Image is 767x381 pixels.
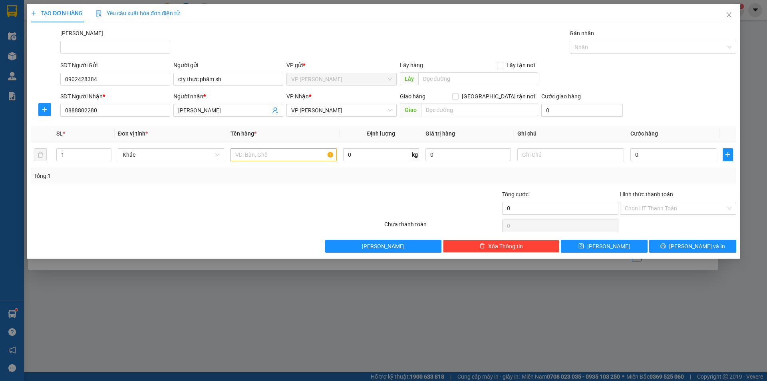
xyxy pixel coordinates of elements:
span: Tên hàng [230,130,256,137]
span: kg [411,148,419,161]
span: [PERSON_NAME] và In [669,242,725,251]
div: Người nhận [173,92,283,101]
button: delete [34,148,47,161]
span: [PERSON_NAME] [362,242,405,251]
span: Lấy tận nơi [503,61,538,70]
button: printer[PERSON_NAME] và In [650,240,736,253]
span: Cước hàng [630,130,658,137]
button: [PERSON_NAME] [326,240,442,253]
input: Dọc đường [421,104,538,116]
label: Gán nhãn [570,30,594,36]
input: Ghi Chú [518,148,624,161]
input: Cước giao hàng [541,104,623,117]
span: delete [479,243,485,249]
span: Khác [123,149,219,161]
span: [PERSON_NAME] [588,242,630,251]
span: user-add [272,107,279,114]
label: Hình thức thanh toán [620,191,673,197]
div: Tổng: 1 [34,172,296,180]
img: icon [95,10,102,17]
span: plus [31,10,36,16]
span: Lấy [400,72,418,85]
span: Giao [400,104,421,116]
span: Tổng cước [502,191,529,197]
span: save [579,243,584,249]
span: Xóa Thông tin [488,242,523,251]
span: Yêu cầu xuất hóa đơn điện tử [95,10,180,16]
button: deleteXóa Thông tin [443,240,560,253]
span: [GEOGRAPHIC_DATA] tận nơi [459,92,538,101]
label: Mã ĐH [60,30,103,36]
span: VP Phan Thiết [292,104,392,116]
input: Dọc đường [418,72,538,85]
span: Lấy hàng [400,62,423,68]
span: VP Phạm Ngũ Lão [292,73,392,85]
div: Người gửi [173,61,283,70]
button: Close [718,4,740,26]
span: VP Nhận [287,93,309,100]
span: plus [39,106,51,113]
span: Giao hàng [400,93,425,100]
input: VD: Bàn, Ghế [230,148,337,161]
button: save[PERSON_NAME] [561,240,648,253]
div: SĐT Người Gửi [60,61,170,70]
button: plus [38,103,51,116]
span: Định lượng [367,130,395,137]
span: Giá trị hàng [425,130,455,137]
label: Cước giao hàng [541,93,581,100]
span: plus [723,152,733,158]
th: Ghi chú [515,126,627,142]
div: Chưa thanh toán [383,220,501,234]
div: VP gửi [287,61,397,70]
div: SĐT Người Nhận [60,92,170,101]
span: close [726,12,732,18]
input: Mã ĐH [60,41,170,54]
span: TẠO ĐƠN HÀNG [31,10,83,16]
input: 0 [425,148,511,161]
button: plus [723,148,733,161]
span: Đơn vị tính [118,130,148,137]
span: SL [56,130,63,137]
span: printer [660,243,666,249]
